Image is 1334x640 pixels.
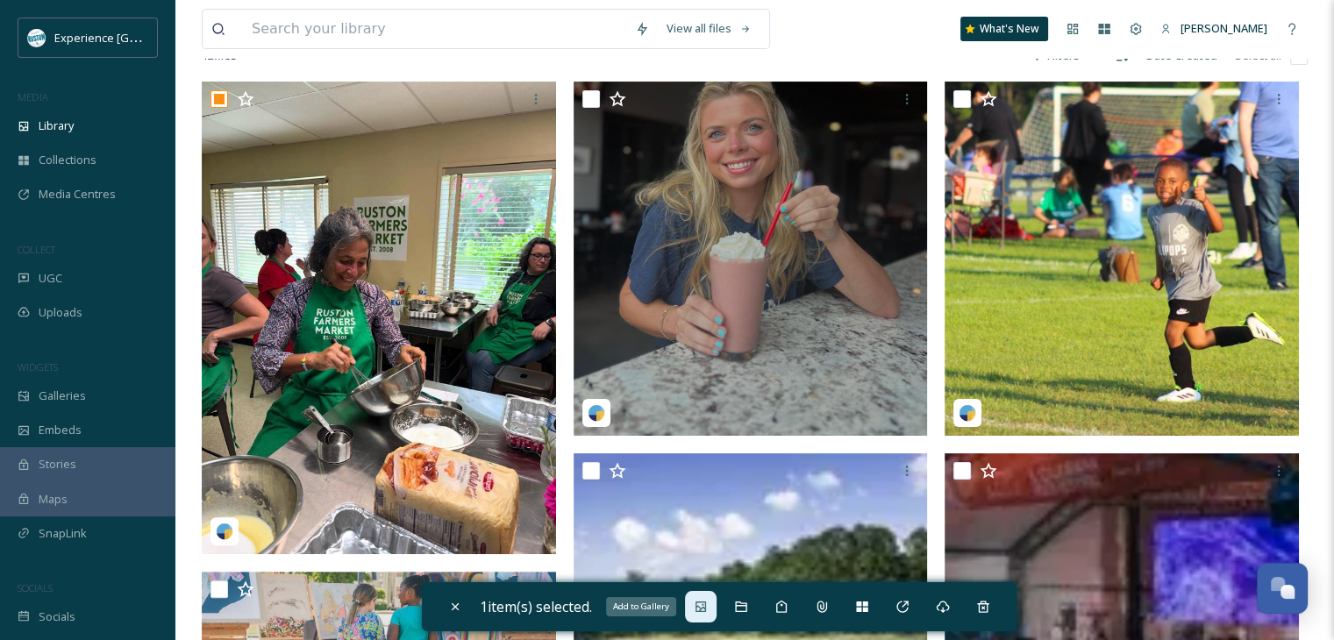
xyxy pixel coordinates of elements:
[39,388,86,404] span: Galleries
[39,152,96,168] span: Collections
[28,29,46,46] img: 24IZHUKKFBA4HCESFN4PRDEIEY.avif
[39,422,82,438] span: Embeds
[1152,11,1276,46] a: [PERSON_NAME]
[216,523,233,540] img: snapsea-logo.png
[243,10,626,48] input: Search your library
[1257,563,1308,614] button: Open Chat
[39,186,116,203] span: Media Centres
[588,404,605,422] img: snapsea-logo.png
[959,404,976,422] img: snapsea-logo.png
[39,456,76,473] span: Stories
[658,11,760,46] a: View all files
[39,117,74,134] span: Library
[39,304,82,321] span: Uploads
[39,608,75,625] span: Socials
[480,597,592,616] span: 1 item(s) selected.
[39,270,62,287] span: UGC
[945,82,1299,436] img: therustonsportscomplex-5267259.jpg
[39,525,87,542] span: SnapLink
[18,581,53,594] span: SOCIALS
[1181,20,1267,36] span: [PERSON_NAME]
[39,491,68,508] span: Maps
[18,243,55,256] span: COLLECT
[18,360,58,373] span: WIDGETS
[960,17,1048,41] a: What's New
[574,82,928,436] img: logcabin_ruston-5488370.jpg
[54,29,228,46] span: Experience [GEOGRAPHIC_DATA]
[606,597,676,616] div: Add to Gallery
[18,90,48,103] span: MEDIA
[202,82,556,553] img: rustonfarmersmarket-5430450.jpg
